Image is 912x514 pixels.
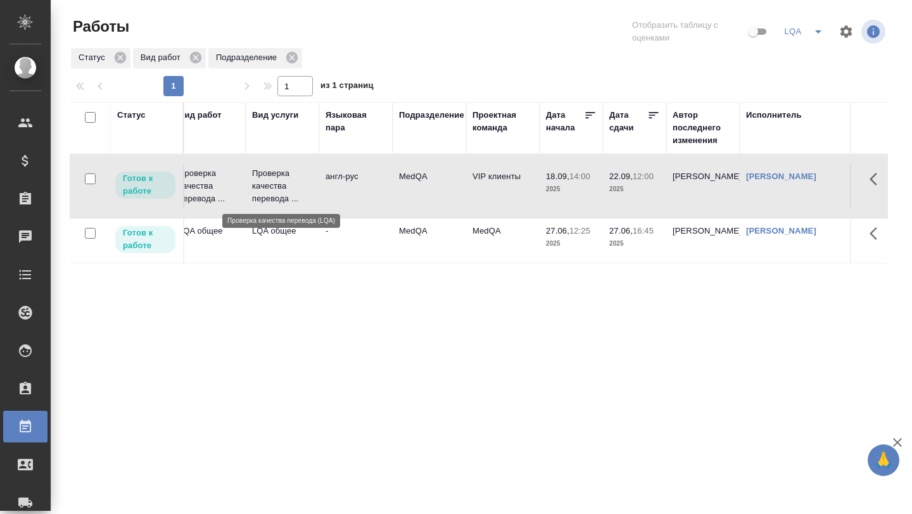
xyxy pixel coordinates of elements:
[117,109,146,122] div: Статус
[862,164,892,194] button: Здесь прячутся важные кнопки
[216,51,281,64] p: Подразделение
[862,218,892,249] button: Здесь прячутся важные кнопки
[666,218,740,263] td: [PERSON_NAME]
[546,172,569,181] p: 18.09,
[319,164,393,208] td: англ-рус
[320,78,374,96] span: из 1 страниц
[326,109,386,134] div: Языковая пара
[70,16,129,37] span: Работы
[868,444,899,476] button: 🙏
[472,109,533,134] div: Проектная команда
[546,226,569,235] p: 27.06,
[252,225,313,237] p: LQA общее
[133,48,206,68] div: Вид работ
[780,22,831,42] div: split button
[609,172,633,181] p: 22.09,
[673,109,733,147] div: Автор последнего изменения
[466,164,540,208] td: VIP клиенты
[633,172,654,181] p: 12:00
[746,226,816,235] a: [PERSON_NAME]
[546,109,584,134] div: Дата начала
[179,167,239,205] p: Проверка качества перевода ...
[609,183,660,196] p: 2025
[666,164,740,208] td: [PERSON_NAME]
[546,183,597,196] p: 2025
[393,164,466,208] td: MedQA
[746,172,816,181] a: [PERSON_NAME]
[873,447,894,473] span: 🙏
[252,109,299,122] div: Вид услуги
[114,225,177,254] div: Исполнитель может приступить к работе
[609,226,633,235] p: 27.06,
[71,48,130,68] div: Статус
[208,48,302,68] div: Подразделение
[399,109,464,122] div: Подразделение
[319,218,393,263] td: -
[179,225,239,237] p: LQA общее
[861,20,888,44] span: Посмотреть информацию
[609,109,647,134] div: Дата сдачи
[609,237,660,250] p: 2025
[746,109,802,122] div: Исполнитель
[466,218,540,263] td: MedQA
[393,218,466,263] td: MedQA
[123,172,168,197] p: Готов к работе
[141,51,185,64] p: Вид работ
[633,226,654,235] p: 16:45
[79,51,110,64] p: Статус
[632,19,745,44] span: Отобразить таблицу с оценками
[569,226,590,235] p: 12:25
[546,237,597,250] p: 2025
[831,16,861,47] span: Настроить таблицу
[569,172,590,181] p: 14:00
[252,167,313,205] p: Проверка качества перевода ...
[179,109,222,122] div: Вид работ
[114,170,177,200] div: Исполнитель может приступить к работе
[123,227,168,252] p: Готов к работе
